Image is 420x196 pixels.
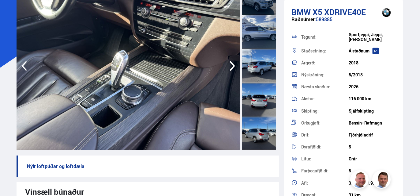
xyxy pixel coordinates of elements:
img: brand logo [374,3,399,22]
div: Drif: [301,133,349,137]
div: Fjórhjóladrif [349,133,396,137]
div: 359 hö. / 1.997 cc. [349,181,396,186]
span: X5 XDRIVE40E [313,6,366,17]
div: 5/2018 [349,72,396,77]
div: Staðsetning: [301,49,349,53]
div: Dyrafjöldi: [301,145,349,149]
span: Raðnúmer: [291,16,316,23]
img: FbJEzSuNWCJXmdc-.webp [373,171,392,190]
div: 2026 [349,84,396,89]
div: Grár [349,156,396,161]
div: Akstur: [301,97,349,101]
div: Orkugjafi: [301,121,349,125]
div: Bensín+Rafmagn [349,121,396,125]
div: 2018 [349,60,396,65]
button: Opna LiveChat spjallviðmót [5,2,23,21]
div: 589885 [291,17,396,29]
div: Litur: [301,157,349,161]
div: 5 [349,168,396,173]
div: Sportjeppi, Jeppi, [PERSON_NAME] [349,32,396,42]
div: Afl: [301,181,349,185]
div: Næsta skoðun: [301,85,349,89]
div: Á staðnum [349,48,396,53]
img: siFngHWaQ9KaOqBr.png [351,171,369,190]
div: 5 [349,144,396,149]
div: Árgerð: [301,61,349,65]
p: Nýir loftpúðar og loftdæla [17,156,279,177]
div: Sjálfskipting [349,109,396,113]
span: BMW [291,6,311,17]
div: Tegund: [301,35,349,39]
div: Farþegafjöldi: [301,169,349,173]
div: Nýskráning: [301,73,349,77]
div: Skipting: [301,109,349,113]
div: 116 000 km. [349,96,396,101]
